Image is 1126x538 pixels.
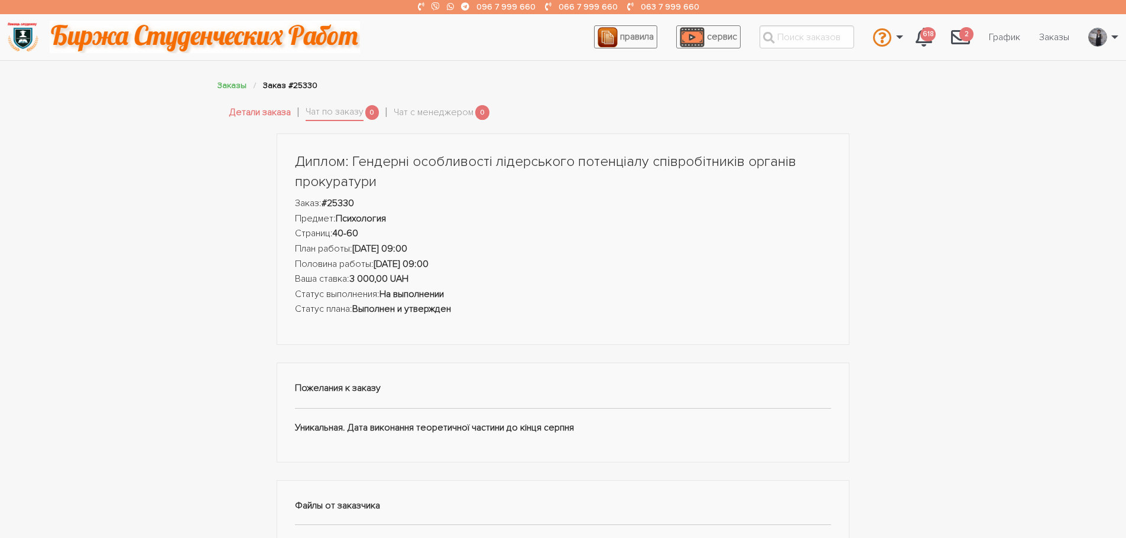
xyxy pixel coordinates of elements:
[295,226,832,242] li: Страниц:
[218,80,246,90] a: Заказы
[598,27,618,47] img: agreement_icon-feca34a61ba7f3d1581b08bc946b2ec1ccb426f67415f344566775c155b7f62c.png
[295,242,832,257] li: План работы:
[295,500,380,511] strong: Файлы от заказчика
[594,25,657,48] a: правила
[336,213,386,224] strong: Психология
[295,152,832,191] h1: Диплом: Гендерні особливості лідерського потенціалу співробітників органів прокуратури
[352,243,407,255] strong: [DATE] 09:00
[680,27,705,47] img: play_icon-49f7f135c9dc9a03216cfdbccbe1e3994649169d890fb554cedf0eac35a01ba8.png
[352,303,451,315] strong: Выполнен и утвержден
[476,2,536,12] a: 096 7 999 660
[295,272,832,287] li: Ваша ставка:
[374,258,429,270] strong: [DATE] 09:00
[306,105,364,121] a: Чат по заказу
[333,227,358,239] strong: 40-60
[50,21,360,53] img: motto-2ce64da2796df845c65ce8f9480b9c9d679903764b3ca6da4b6de107518df0fe.gif
[229,105,291,120] a: Детали заказа
[322,197,354,209] strong: #25330
[263,79,317,92] li: Заказ #25330
[277,363,850,462] div: Уникальная. Дата виконання теоретичної частини до кінця серпня
[394,105,473,120] a: Чат с менеджером
[979,26,1030,48] a: График
[676,25,741,48] a: сервис
[1030,26,1079,48] a: Заказы
[475,105,489,120] span: 0
[295,287,832,302] li: Статус выполнения:
[942,21,979,53] a: 2
[295,257,832,272] li: Половина работы:
[559,2,618,12] a: 066 7 999 660
[295,382,381,394] strong: Пожелания к заказу
[379,288,444,300] strong: На выполнении
[707,31,737,43] span: сервис
[7,21,39,53] img: logo-135dea9cf721667cc4ddb0c1795e3ba8b7f362e3d0c04e2cc90b931989920324.png
[760,25,854,48] input: Поиск заказов
[641,2,699,12] a: 063 7 999 660
[365,105,379,120] span: 0
[959,27,974,42] span: 2
[349,273,408,285] strong: 3 000,00 UAH
[920,27,936,42] span: 618
[295,211,832,227] li: Предмет:
[295,196,832,211] li: Заказ:
[1089,28,1106,47] img: 20171208_160937.jpg
[906,21,942,53] a: 618
[620,31,654,43] span: правила
[295,302,832,317] li: Статус плана:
